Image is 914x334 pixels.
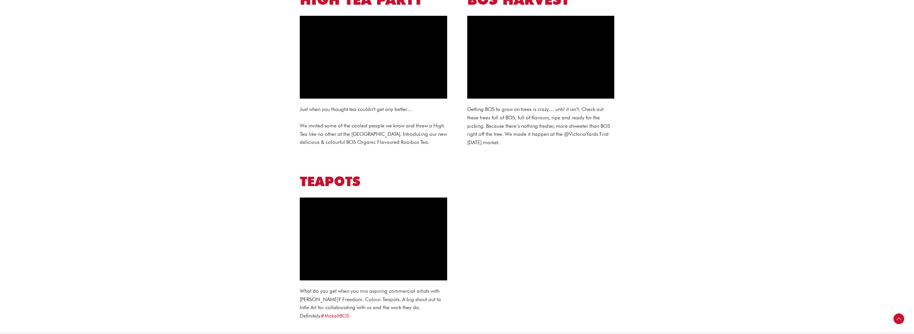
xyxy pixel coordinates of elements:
[300,288,441,319] span: What do you get when you mix aspiring commercial artists with [PERSON_NAME]? Freedom. Colour. Tea...
[321,313,349,319] a: #MakeItBOS
[467,105,615,147] p: Getting BOS to grow on trees is crazy… until it isn’t. Check out these trees full of BOS, full of...
[300,105,447,114] p: Just when you thought tea couldn’t get any better…
[300,172,447,191] h1: TEAPOTS
[300,122,447,147] p: We invited some of the coolest people we know and threw a High Tea like no other at the [GEOGRAPH...
[467,16,615,99] iframe: BOS Harvest
[300,16,447,99] iframe: MAKE IT BOS - HIGH TEA EDITION
[300,198,447,280] iframe: Going BOS with Intle Art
